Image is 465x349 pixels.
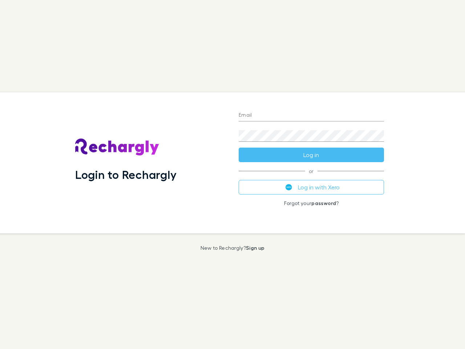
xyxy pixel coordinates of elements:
button: Log in with Xero [239,180,384,194]
a: password [311,200,336,206]
p: Forgot your ? [239,200,384,206]
img: Rechargly's Logo [75,139,159,156]
p: New to Rechargly? [201,245,265,251]
a: Sign up [246,245,264,251]
img: Xero's logo [286,184,292,190]
h1: Login to Rechargly [75,168,177,181]
button: Log in [239,148,384,162]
